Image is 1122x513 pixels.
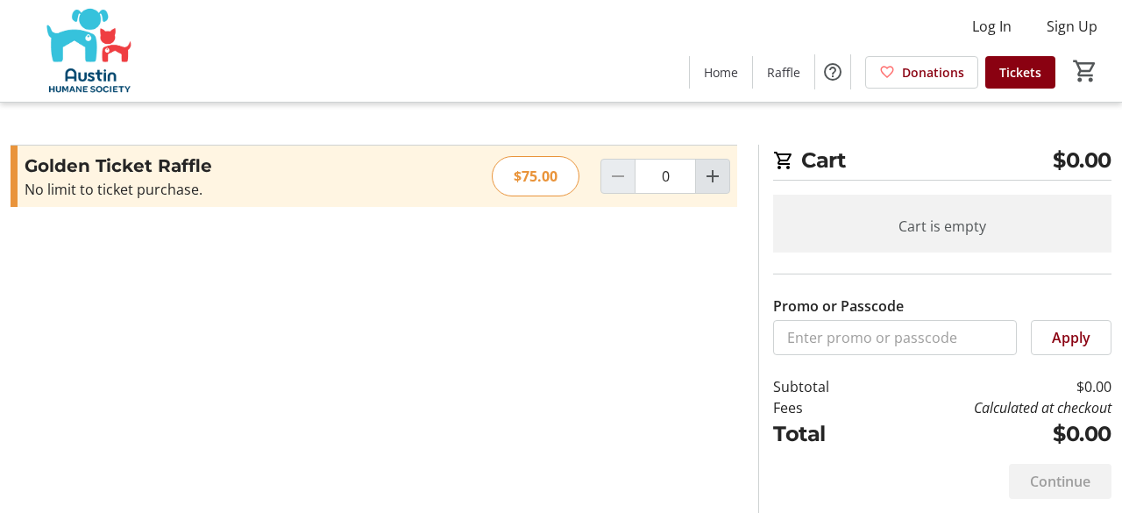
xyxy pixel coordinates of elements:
span: Apply [1052,327,1090,348]
span: Donations [902,63,964,82]
a: Raffle [753,56,814,89]
td: $0.00 [871,418,1111,450]
td: Calculated at checkout [871,397,1111,418]
span: Sign Up [1047,16,1097,37]
td: $0.00 [871,376,1111,397]
span: $0.00 [1053,145,1111,176]
img: Austin Humane Society's Logo [11,7,167,95]
td: Fees [773,397,871,418]
h3: Golden Ticket Raffle [25,153,408,179]
button: Help [815,54,850,89]
div: No limit to ticket purchase. [25,179,408,200]
td: Total [773,418,871,450]
button: Increment by one [696,160,729,193]
span: Log In [972,16,1012,37]
button: Sign Up [1033,12,1111,40]
span: Tickets [999,63,1041,82]
span: Raffle [767,63,800,82]
input: Enter promo or passcode [773,320,1017,355]
button: Cart [1069,55,1101,87]
div: Cart is empty [773,195,1111,258]
button: Apply [1031,320,1111,355]
a: Tickets [985,56,1055,89]
td: Subtotal [773,376,871,397]
a: Donations [865,56,978,89]
label: Promo or Passcode [773,296,904,317]
input: Golden Ticket Raffle Quantity [635,159,696,194]
h2: Cart [773,145,1111,181]
div: $75.00 [492,156,579,196]
button: Log In [958,12,1026,40]
a: Home [690,56,752,89]
span: Home [704,63,738,82]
